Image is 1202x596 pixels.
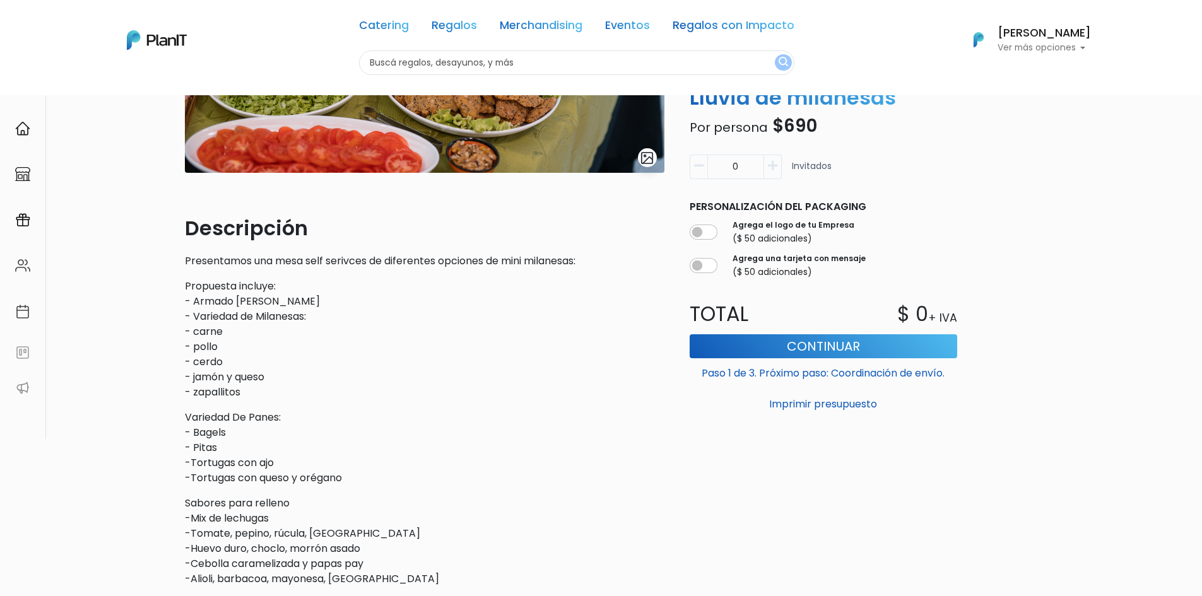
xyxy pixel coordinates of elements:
[65,12,182,37] div: ¿Necesitás ayuda?
[772,114,817,138] span: $690
[359,50,794,75] input: Buscá regalos, desayunos, y más
[957,23,1091,56] button: PlanIt Logo [PERSON_NAME] Ver más opciones
[690,393,957,414] button: Imprimir presupuesto
[733,231,854,245] p: ($ 50 adicionales)
[15,380,30,395] img: partners-52edf745621dab592f3b2c58e3bca9d71375a7ef29c3b500c9f145b62cc070d4.svg
[15,167,30,182] img: marketplace-4ceaa7011d94191e9ded77b95e3339b90024bf715f7c57f8cf31f2d8c509eaba.svg
[733,219,854,230] label: Agrega el logo de tu Empresa
[185,496,664,587] p: Sabores para relleno -Mix de lechugas -Tomate, pepino, rúcula, [GEOGRAPHIC_DATA] -Huevo duro, cho...
[127,30,187,50] img: PlanIt Logo
[928,310,957,326] p: + IVA
[185,213,664,243] p: Descripción
[15,345,30,360] img: feedback-78b5a0c8f98aac82b08bfc38622c3050aee476f2c9584af64705fc4e61158814.svg
[779,57,788,69] img: search_button-432b6d5273f82d61273b3651a40e1bd1b912527efae98b1b7a1b2c0702e16a8d.svg
[185,254,664,269] p: Presentamos una mesa self serivces de diferentes opciones de mini milanesas:
[897,298,928,329] p: $ 0
[690,199,957,214] p: Personalización del packaging
[690,119,768,136] span: Por persona
[673,20,794,35] a: Regalos con Impacto
[605,20,650,35] a: Eventos
[733,252,866,264] label: Agrega una tarjeta con mensaje
[15,121,30,136] img: home-e721727adea9d79c4d83392d1f703f7f8bce08238fde08b1acbfd93340b81755.svg
[682,83,965,113] p: Lluvia de milanesas
[682,298,823,329] p: Total
[185,410,664,486] p: Variedad De Panes: - Bagels - Pitas -Tortugas con ajo -Tortugas con queso y orégano
[15,213,30,228] img: campaigns-02234683943229c281be62815700db0a1741e53638e28bf9629b52c665b00959.svg
[500,20,582,35] a: Merchandising
[15,258,30,273] img: people-662611757002400ad9ed0e3c099ab2801c6687ba6c219adb57efc949bc21e19d.svg
[965,26,993,54] img: PlanIt Logo
[998,28,1091,39] h6: [PERSON_NAME]
[432,20,477,35] a: Regalos
[792,160,832,184] p: Invitados
[185,279,664,400] p: Propuesta incluye: - Armado [PERSON_NAME] - Variedad de Milanesas: - carne - pollo - cerdo - jamó...
[690,334,957,358] button: Continuar
[998,44,1091,52] p: Ver más opciones
[690,360,957,380] p: Paso 1 de 3. Próximo paso: Coordinación de envío.
[359,20,409,35] a: Catering
[733,265,866,278] p: ($ 50 adicionales)
[15,304,30,319] img: calendar-87d922413cdce8b2cf7b7f5f62616a5cf9e4887200fb71536465627b3292af00.svg
[640,151,654,165] img: gallery-light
